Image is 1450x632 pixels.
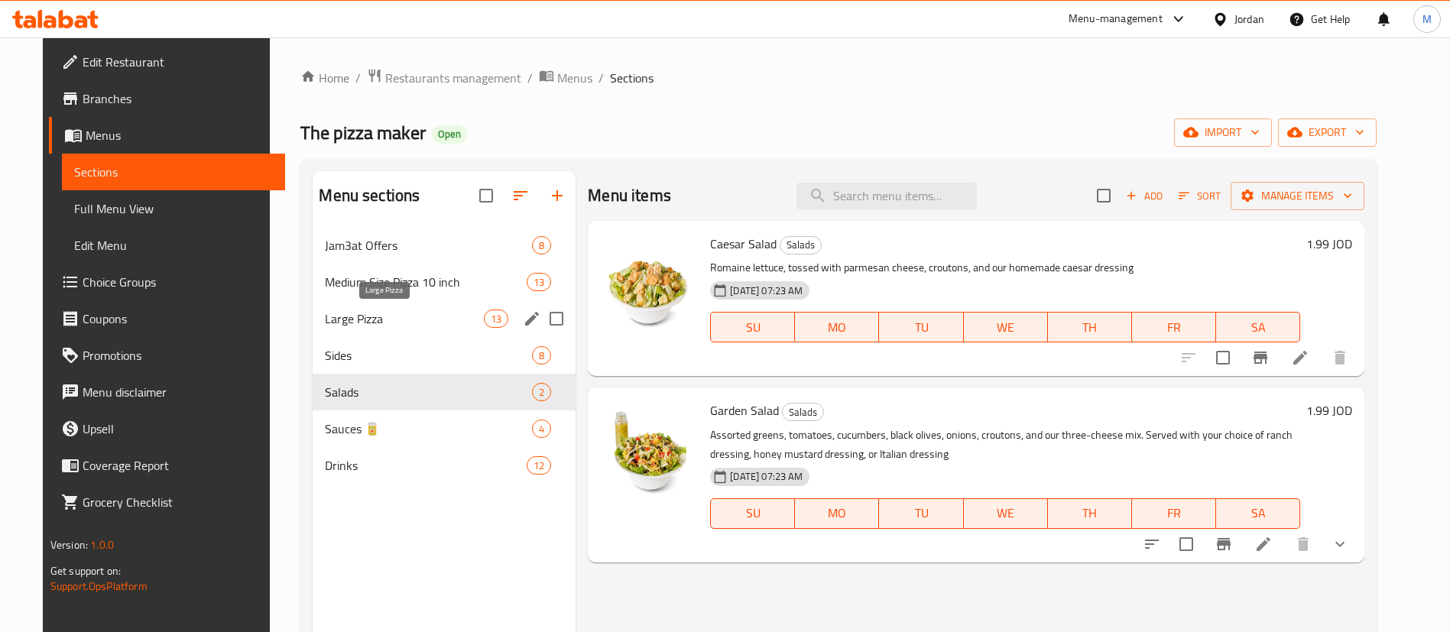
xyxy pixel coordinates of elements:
[50,535,88,555] span: Version:
[1331,535,1349,553] svg: Show Choices
[86,126,273,144] span: Menus
[970,502,1042,524] span: WE
[432,128,467,141] span: Open
[1242,339,1279,376] button: Branch-specific-item
[325,236,532,254] span: Jam3at Offers
[1169,184,1231,208] span: Sort items
[879,498,963,529] button: TU
[1048,312,1132,342] button: TH
[717,316,789,339] span: SU
[1243,186,1352,206] span: Manage items
[50,561,121,581] span: Get support on:
[74,199,273,218] span: Full Menu View
[532,346,551,365] div: items
[588,184,671,207] h2: Menu items
[783,404,823,421] span: Salads
[527,456,551,475] div: items
[502,177,539,214] span: Sort sections
[795,498,879,529] button: MO
[710,312,795,342] button: SU
[1222,502,1294,524] span: SA
[90,535,114,555] span: 1.0.0
[796,183,977,209] input: search
[300,115,426,150] span: The pizza maker
[782,403,824,421] div: Salads
[710,399,779,422] span: Garden Salad
[533,385,550,400] span: 2
[970,316,1042,339] span: WE
[313,227,576,264] div: Jam3at Offers8
[83,383,273,401] span: Menu disclaimer
[801,502,873,524] span: MO
[49,80,285,117] a: Branches
[724,469,809,484] span: [DATE] 07:23 AM
[83,310,273,328] span: Coupons
[50,576,148,596] a: Support.OpsPlatform
[49,264,285,300] a: Choice Groups
[1069,10,1163,28] div: Menu-management
[533,238,550,253] span: 8
[1054,502,1126,524] span: TH
[557,69,592,87] span: Menus
[780,236,822,254] div: Salads
[367,68,521,88] a: Restaurants management
[62,227,285,264] a: Edit Menu
[62,154,285,190] a: Sections
[533,348,550,363] span: 8
[1175,184,1225,208] button: Sort
[83,53,273,71] span: Edit Restaurant
[532,420,551,438] div: items
[325,383,532,401] span: Salads
[355,69,361,87] li: /
[1088,180,1120,212] span: Select section
[313,374,576,410] div: Salads2
[964,498,1048,529] button: WE
[521,307,543,330] button: edit
[1174,118,1272,147] button: import
[527,459,550,473] span: 12
[724,284,809,298] span: [DATE] 07:23 AM
[325,420,532,438] span: Sauces 🥫
[325,456,527,475] span: Drinks
[83,493,273,511] span: Grocery Checklist
[600,233,698,331] img: Caesar Salad
[1132,312,1216,342] button: FR
[325,346,532,365] span: Sides
[1290,123,1364,142] span: export
[964,312,1048,342] button: WE
[1205,526,1242,562] button: Branch-specific-item
[300,68,1377,88] nav: breadcrumb
[83,420,273,438] span: Upsell
[1234,11,1264,28] div: Jordan
[300,69,349,87] a: Home
[1134,526,1170,562] button: sort-choices
[780,236,821,254] span: Salads
[1124,187,1165,205] span: Add
[1138,502,1210,524] span: FR
[1231,182,1364,210] button: Manage items
[74,163,273,181] span: Sections
[49,484,285,520] a: Grocery Checklist
[1186,123,1260,142] span: import
[527,69,533,87] li: /
[83,273,273,291] span: Choice Groups
[885,316,957,339] span: TU
[325,273,527,291] div: Medium Size Pizza 10 inch
[1222,316,1294,339] span: SA
[313,410,576,447] div: Sauces 🥫4
[879,312,963,342] button: TU
[49,410,285,447] a: Upsell
[1216,312,1300,342] button: SA
[1285,526,1322,562] button: delete
[49,117,285,154] a: Menus
[1138,316,1210,339] span: FR
[710,232,777,255] span: Caesar Salad
[539,68,592,88] a: Menus
[313,221,576,490] nav: Menu sections
[1179,187,1221,205] span: Sort
[1322,339,1358,376] button: delete
[527,273,551,291] div: items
